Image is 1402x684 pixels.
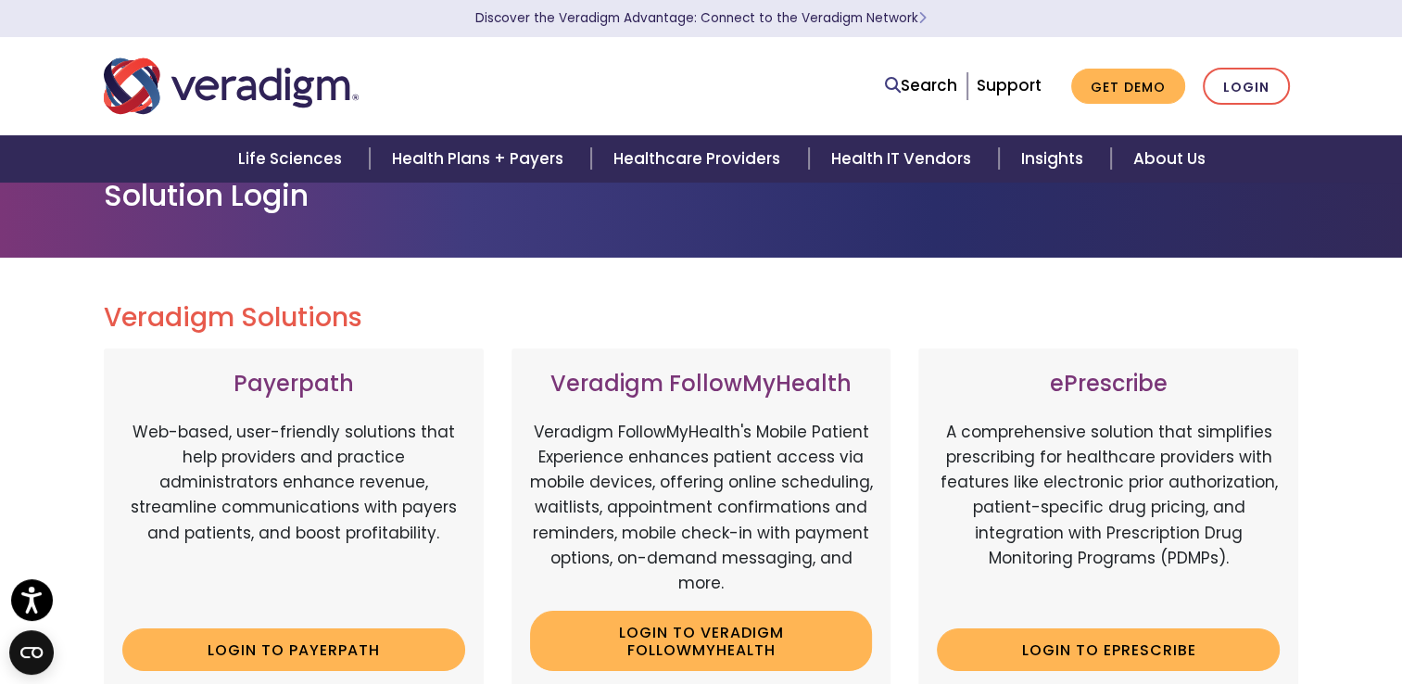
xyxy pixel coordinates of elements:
[937,371,1280,398] h3: ePrescribe
[885,73,957,98] a: Search
[1111,135,1228,183] a: About Us
[216,135,370,183] a: Life Sciences
[1203,68,1290,106] a: Login
[530,420,873,596] p: Veradigm FollowMyHealth's Mobile Patient Experience enhances patient access via mobile devices, o...
[937,628,1280,671] a: Login to ePrescribe
[977,74,1042,96] a: Support
[475,9,927,27] a: Discover the Veradigm Advantage: Connect to the Veradigm NetworkLearn More
[104,302,1299,334] h2: Veradigm Solutions
[1071,69,1185,105] a: Get Demo
[918,9,927,27] span: Learn More
[104,178,1299,213] h1: Solution Login
[937,420,1280,614] p: A comprehensive solution that simplifies prescribing for healthcare providers with features like ...
[1047,551,1380,662] iframe: Drift Chat Widget
[122,420,465,614] p: Web-based, user-friendly solutions that help providers and practice administrators enhance revenu...
[9,630,54,675] button: Open CMP widget
[591,135,808,183] a: Healthcare Providers
[809,135,999,183] a: Health IT Vendors
[370,135,591,183] a: Health Plans + Payers
[999,135,1111,183] a: Insights
[530,611,873,671] a: Login to Veradigm FollowMyHealth
[122,371,465,398] h3: Payerpath
[104,56,359,117] img: Veradigm logo
[122,628,465,671] a: Login to Payerpath
[530,371,873,398] h3: Veradigm FollowMyHealth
